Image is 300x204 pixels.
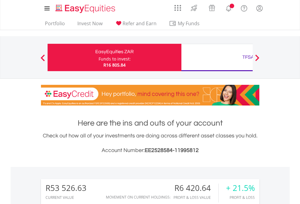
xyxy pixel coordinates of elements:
span: R16 805.84 [103,62,126,68]
a: AppsGrid [170,2,185,11]
a: Refer and Earn [113,20,159,30]
button: Previous [37,57,49,64]
a: Invest Now [75,20,105,30]
img: thrive-v2.svg [189,3,199,13]
div: Profit & Loss [226,195,255,199]
button: Next [251,57,263,64]
img: vouchers-v2.svg [207,3,217,13]
a: Portfolio [42,20,67,30]
a: Notifications [221,2,236,14]
a: Vouchers [203,2,221,13]
div: Profit & Loss Value [174,195,218,199]
div: CURRENT VALUE [46,195,86,199]
img: EasyEquities_Logo.png [54,4,118,14]
div: + 21.5% [226,184,255,192]
span: Refer and Earn [123,20,157,27]
a: Home page [53,2,118,14]
div: R53 526.63 [46,184,86,192]
h1: Here are the ins and outs of your account [41,118,259,129]
img: grid-menu-icon.svg [174,5,181,11]
div: Funds to invest: [99,56,131,62]
span: EE2528584-11995812 [145,147,199,153]
h3: Account Number: [41,146,259,155]
div: R6 420.64 [174,184,218,192]
a: My Profile [252,2,267,15]
img: EasyCredit Promotion Banner [41,85,259,105]
span: My Funds [169,19,209,27]
div: Check out how all of your investments are doing across different asset classes you hold. [41,132,259,155]
div: EasyEquities ZAR [51,47,178,56]
div: Movement on Current Holdings: [106,195,170,199]
a: FAQ's and Support [236,2,252,14]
